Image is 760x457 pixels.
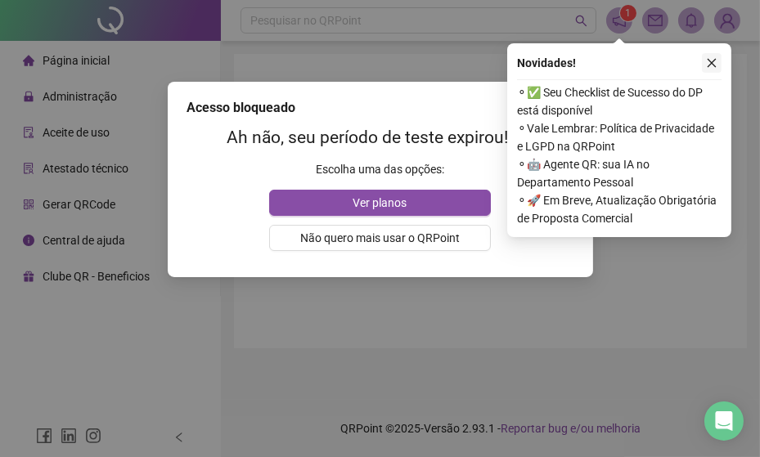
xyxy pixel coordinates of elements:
[706,57,717,69] span: close
[300,229,460,247] span: Não quero mais usar o QRPoint
[517,155,722,191] span: ⚬ 🤖 Agente QR: sua IA no Departamento Pessoal
[187,98,573,118] div: Acesso bloqueado
[517,191,722,227] span: ⚬ 🚀 Em Breve, Atualização Obrigatória de Proposta Comercial
[517,54,576,72] span: Novidades !
[269,225,491,251] button: Não quero mais usar o QRPoint
[187,124,573,151] h2: Ah não, seu período de teste expirou! 😔
[704,401,744,441] div: Open Intercom Messenger
[353,194,407,212] span: Ver planos
[517,119,722,155] span: ⚬ Vale Lembrar: Política de Privacidade e LGPD na QRPoint
[517,83,722,119] span: ⚬ ✅ Seu Checklist de Sucesso do DP está disponível
[269,190,491,216] button: Ver planos
[187,160,573,178] p: Escolha uma das opções:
